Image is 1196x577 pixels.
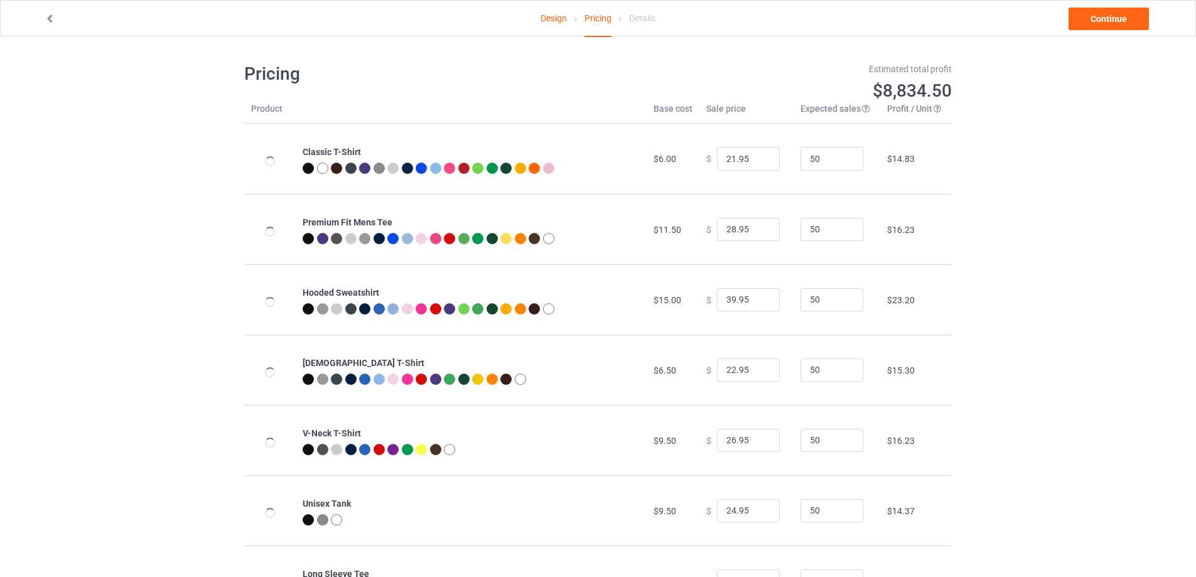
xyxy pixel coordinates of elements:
span: $ [706,435,711,445]
th: Base cost [647,102,699,124]
span: $23.20 [887,295,915,305]
div: Pricing [585,1,611,37]
h1: Pricing [244,63,590,85]
span: $6.00 [654,154,676,164]
span: $16.23 [887,225,915,235]
img: heather_texture.png [374,163,385,174]
span: $15.30 [887,365,915,375]
span: $ [706,154,711,164]
th: Expected sales [794,102,880,124]
b: Premium Fit Mens Tee [303,217,392,227]
span: $ [706,294,711,305]
a: Design [541,1,567,36]
span: $16.23 [887,436,915,446]
th: Sale price [699,102,794,124]
span: $14.37 [887,506,915,516]
a: Continue [1069,8,1149,30]
span: $14.83 [887,154,915,164]
span: $ [706,224,711,234]
span: $6.50 [654,365,676,375]
span: $15.00 [654,295,681,305]
th: Product [244,102,296,124]
b: [DEMOGRAPHIC_DATA] T-Shirt [303,358,424,368]
span: $8,834.50 [873,80,952,101]
div: Details [629,1,655,36]
span: $9.50 [654,436,676,446]
th: Profit / Unit [880,102,952,124]
img: heather_texture.png [317,514,328,526]
b: Unisex Tank [303,499,351,509]
span: $ [706,365,711,375]
span: $ [706,505,711,515]
span: $9.50 [654,506,676,516]
span: $11.50 [654,225,681,235]
div: Estimated total profit [607,63,952,75]
b: Classic T-Shirt [303,147,361,157]
img: heather_texture.png [359,233,370,244]
b: V-Neck T-Shirt [303,428,361,438]
b: Hooded Sweatshirt [303,288,379,298]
